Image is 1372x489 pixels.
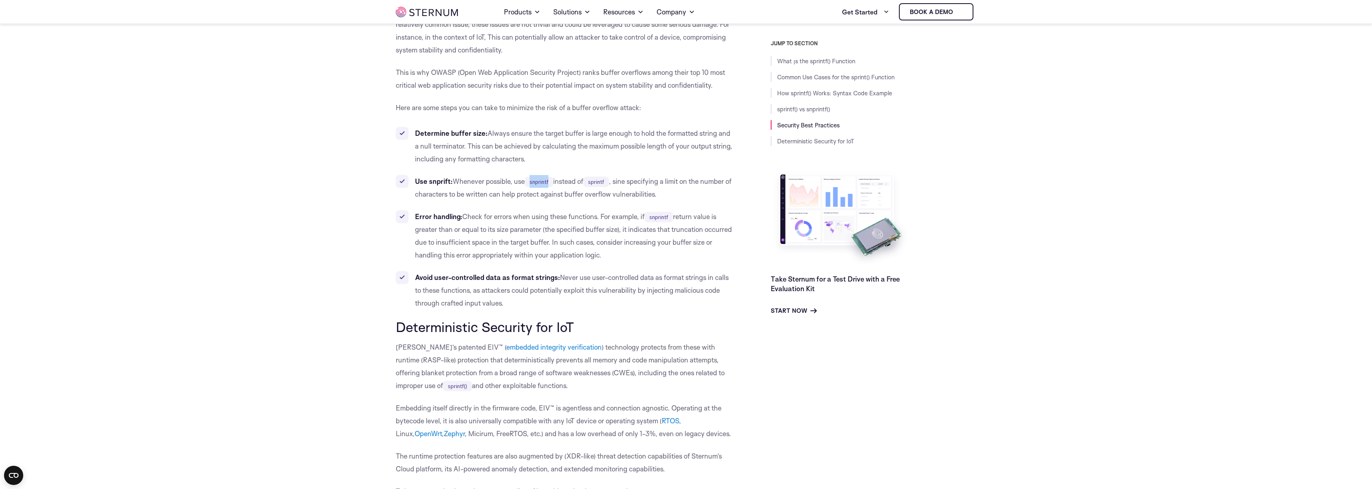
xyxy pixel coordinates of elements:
h2: Deterministic Security for IoT [396,319,735,334]
p: [PERSON_NAME]’s patented EIV™ ( ) technology protects from these with runtime (RASP-like) protect... [396,341,735,392]
a: embedded integrity verification [506,343,602,351]
code: sprintf() [443,381,472,391]
a: How sprintf() Works: Syntax Code Example [777,89,892,97]
code: snprintf [645,212,673,222]
img: sternum iot [956,9,963,15]
a: OpenWrt [415,429,442,438]
a: Deterministic Security for IoT [777,137,854,145]
p: This is why OWASP (Open Web Application Security Project) ranks buffer overflows among their top ... [396,66,735,92]
img: Take Sternum for a Test Drive with a Free Evaluation Kit [771,168,911,268]
button: Open CMP widget [4,466,23,485]
a: Get Started [842,4,889,20]
a: Start Now [771,306,817,316]
a: Resources [603,1,644,23]
a: Zephyr [444,429,465,438]
li: Whenever possible, use instead of , sine specifying a limit on the number of characters to be wri... [396,175,735,201]
code: sprintf [583,177,609,187]
li: Check for errors when using these functions. For example, if return value is greater than or equa... [396,210,735,262]
p: Embedding itself directly in the firmware code, EIV™ is agentless and connection agnostic. Operat... [396,402,735,440]
li: Never use user-controlled data as format strings in calls to these functions, as attackers could ... [396,271,735,310]
li: Always ensure the target buffer is large enough to hold the formatted string and a null terminato... [396,127,735,165]
a: sprintf() vs snprintf() [777,105,830,113]
a: Book a demo [899,3,973,20]
h3: JUMP TO SECTION [771,40,977,46]
code: snprintf [525,177,553,187]
a: RTOS [662,417,679,425]
a: Company [657,1,695,23]
p: The primary security risk associated with using is that of a buffer overflow attack, While being ... [396,5,735,56]
strong: Avoid user-controlled data as format strings: [415,273,560,282]
img: sternum iot [396,7,458,17]
p: The runtime protection features are also augmented by (XDR-like) threat detection capabilities of... [396,450,735,475]
a: Common Use Cases for the sprint() Function [777,73,895,81]
a: What ןs the sprintf() Function [777,57,855,65]
p: Here are some steps you can take to minimize the risk of a buffer overflow attack: [396,101,735,114]
a: Products [504,1,540,23]
a: Take Sternum for a Test Drive with a Free Evaluation Kit [771,275,900,293]
strong: Determine buffer size: [415,129,488,137]
strong: Error handling: [415,212,462,221]
a: Solutions [553,1,590,23]
a: Security Best Practices [777,121,840,129]
strong: Use snprift: [415,177,453,185]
